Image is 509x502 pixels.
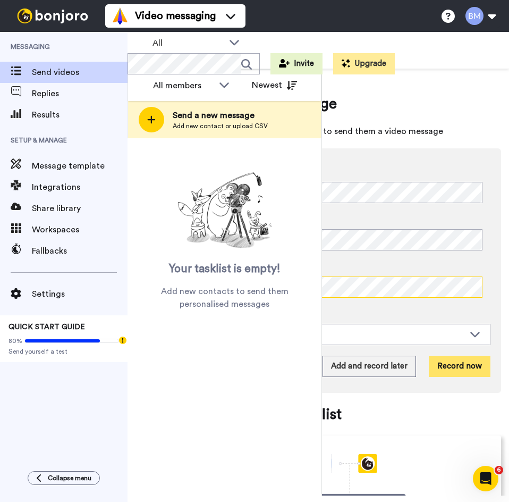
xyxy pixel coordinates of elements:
div: All members [153,79,214,92]
span: Settings [32,288,128,300]
iframe: Intercom live chat [473,466,498,491]
span: Add new contacts to send them personalised messages [143,285,306,311]
span: Message template [32,160,128,172]
span: Your tasklist is empty! [169,261,281,277]
button: Invite [270,53,323,74]
label: Task description (Optional) [209,259,490,272]
img: ready-set-action.png [172,168,278,253]
button: Record now [429,356,490,377]
label: Email address* [209,164,490,177]
span: Workspaces [32,223,128,236]
img: bj-logo-header-white.svg [13,9,92,23]
span: Add someone's contact details to send them a video message [198,125,501,138]
span: Send yourself a test [9,347,119,356]
span: QUICK START GUIDE [9,323,85,331]
span: 80% [9,337,22,345]
span: 6 [495,466,503,474]
span: All [152,37,224,49]
button: Upgrade [333,53,395,74]
button: Newest [244,74,305,96]
span: Populate your tasklist [198,404,501,425]
div: [PERSON_NAME] [218,329,464,341]
span: Results [32,108,128,121]
span: Integrations [32,181,128,194]
span: Replies [32,87,128,100]
div: Tooltip anchor [118,336,128,345]
label: Assign it to (Optional) [209,306,490,319]
button: Collapse menu [28,471,100,485]
span: Collapse menu [48,474,91,482]
button: Add and record later [323,356,416,377]
span: Send a new message [173,109,268,122]
span: Video messaging [135,9,216,23]
span: Share library [32,202,128,215]
img: vm-color.svg [112,7,129,24]
span: Fallbacks [32,245,128,257]
span: Add new contact or upload CSV [173,122,268,130]
span: Send a new message [198,93,501,114]
span: Send videos [32,66,128,79]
